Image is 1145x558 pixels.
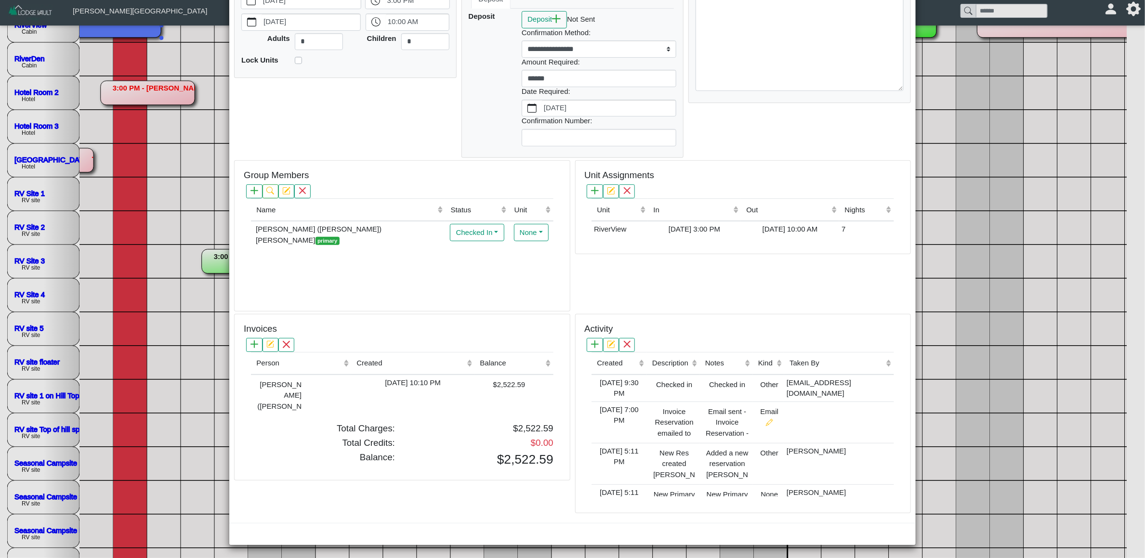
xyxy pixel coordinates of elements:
div: Person [256,358,341,369]
div: Other [755,377,782,390]
svg: pencil square [266,340,274,348]
div: Notes [705,358,743,369]
div: Added a new reservation [PERSON_NAME] ([PERSON_NAME]) arriving on [DATE] 3:00 PM for 7 nights [702,446,750,482]
div: [DATE] 7:00 PM [594,404,645,426]
button: pencil square [278,184,294,198]
div: Email [755,404,782,428]
td: [EMAIL_ADDRESS][DOMAIN_NAME] [784,375,894,402]
svg: pencil [766,419,773,426]
h6: Confirmation Method: [522,28,676,37]
h5: $0.00 [409,438,553,449]
svg: plus [591,340,599,348]
div: [DATE] 10:00 AM [743,224,837,235]
div: In [654,205,731,216]
label: 10:00 AM [386,14,449,30]
svg: pencil square [607,187,615,195]
div: Other [755,446,782,459]
svg: pencil square [607,340,615,348]
i: Not Sent [567,15,595,23]
div: [DATE] 3:00 PM [650,224,738,235]
div: New Res created [PERSON_NAME] ([PERSON_NAME]) [649,446,698,482]
h5: Unit Assignments [584,170,654,181]
h5: Total Credits: [251,438,395,449]
div: Description [652,358,690,369]
div: Nights [845,205,884,216]
div: Created [356,358,464,369]
div: [DATE] 5:11 PM [594,487,645,509]
div: $2,522.59 [477,377,525,390]
h6: Date Required: [522,87,676,96]
div: Out [746,205,829,216]
h3: $2,522.59 [409,452,553,467]
div: Unit [597,205,638,216]
div: New Primary Contact added - [PERSON_NAME] ([PERSON_NAME]) [PERSON_NAME] [702,487,750,523]
div: Invoice Reservation emailed to guest [649,404,698,441]
h5: Activity [584,324,613,335]
svg: plus [250,187,258,195]
button: x [619,338,635,352]
label: [DATE] [542,100,676,117]
td: 7 [839,221,894,237]
svg: plus [250,340,258,348]
svg: x [299,187,306,195]
div: Kind [758,358,774,369]
label: [DATE] [262,14,360,30]
div: [PERSON_NAME] ([PERSON_NAME]) [PERSON_NAME] [253,224,443,246]
b: Lock Units [241,56,278,64]
button: pencil square [603,184,619,198]
div: Checked in [702,377,750,390]
div: Status [451,205,499,216]
h5: Balance: [251,452,395,463]
div: Email sent - Invoice Reservation - [GEOGRAPHIC_DATA] Invoice Reservation [702,404,750,441]
button: pencil square [263,338,278,352]
h5: Invoices [244,324,277,335]
div: Created [597,358,637,369]
button: search [263,184,278,198]
svg: x [282,340,290,348]
div: Taken By [790,358,884,369]
button: plus [246,338,262,352]
button: plus [246,184,262,198]
b: Adults [267,34,290,42]
div: Unit [514,205,543,216]
h5: Total Charges: [251,423,395,434]
td: RiverView [592,221,648,237]
td: [PERSON_NAME] [784,484,894,526]
svg: clock [371,17,381,26]
button: plus [587,338,603,352]
svg: pencil square [282,187,290,195]
div: None [755,487,782,500]
h5: Group Members [244,170,309,181]
span: primary [316,237,340,245]
div: Checked in [649,377,698,390]
button: pencil square [603,338,619,352]
b: Deposit [469,12,495,20]
button: Depositplus [522,11,567,28]
button: Checked In [450,224,504,241]
div: [DATE] 9:30 PM [594,377,645,399]
svg: search [266,187,274,195]
svg: calendar [247,17,256,26]
div: Name [256,205,435,216]
div: [DATE] 5:11 PM [594,446,645,467]
div: [PERSON_NAME] ([PERSON_NAME]) [PERSON_NAME] [253,377,302,414]
b: Children [367,34,396,42]
div: New Primary Contact added - [PERSON_NAME] ([PERSON_NAME]) [PERSON_NAME] [649,487,698,523]
button: calendar [522,100,542,117]
h6: Amount Required: [522,58,676,66]
svg: plus [591,187,599,195]
h6: Confirmation Number: [522,117,676,125]
svg: x [623,187,631,195]
button: x [278,338,294,352]
button: plus [587,184,603,198]
h5: $2,522.59 [409,423,553,434]
button: clock [366,14,386,30]
div: [DATE] 10:10 PM [354,377,472,389]
td: [PERSON_NAME] [784,443,894,484]
button: x [619,184,635,198]
svg: plus [552,14,561,24]
svg: calendar [527,104,537,113]
svg: x [623,340,631,348]
button: x [294,184,310,198]
div: Balance [480,358,543,369]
